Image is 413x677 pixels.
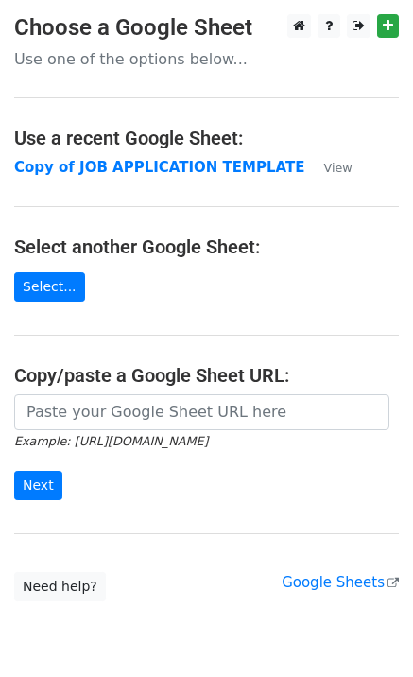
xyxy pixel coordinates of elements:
[14,49,399,69] p: Use one of the options below...
[282,574,399,591] a: Google Sheets
[14,127,399,149] h4: Use a recent Google Sheet:
[14,394,389,430] input: Paste your Google Sheet URL here
[14,572,106,601] a: Need help?
[14,471,62,500] input: Next
[14,235,399,258] h4: Select another Google Sheet:
[14,364,399,387] h4: Copy/paste a Google Sheet URL:
[305,159,353,176] a: View
[14,434,208,448] small: Example: [URL][DOMAIN_NAME]
[324,161,353,175] small: View
[14,14,399,42] h3: Choose a Google Sheet
[14,159,305,176] a: Copy of JOB APPLICATION TEMPLATE
[14,272,85,302] a: Select...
